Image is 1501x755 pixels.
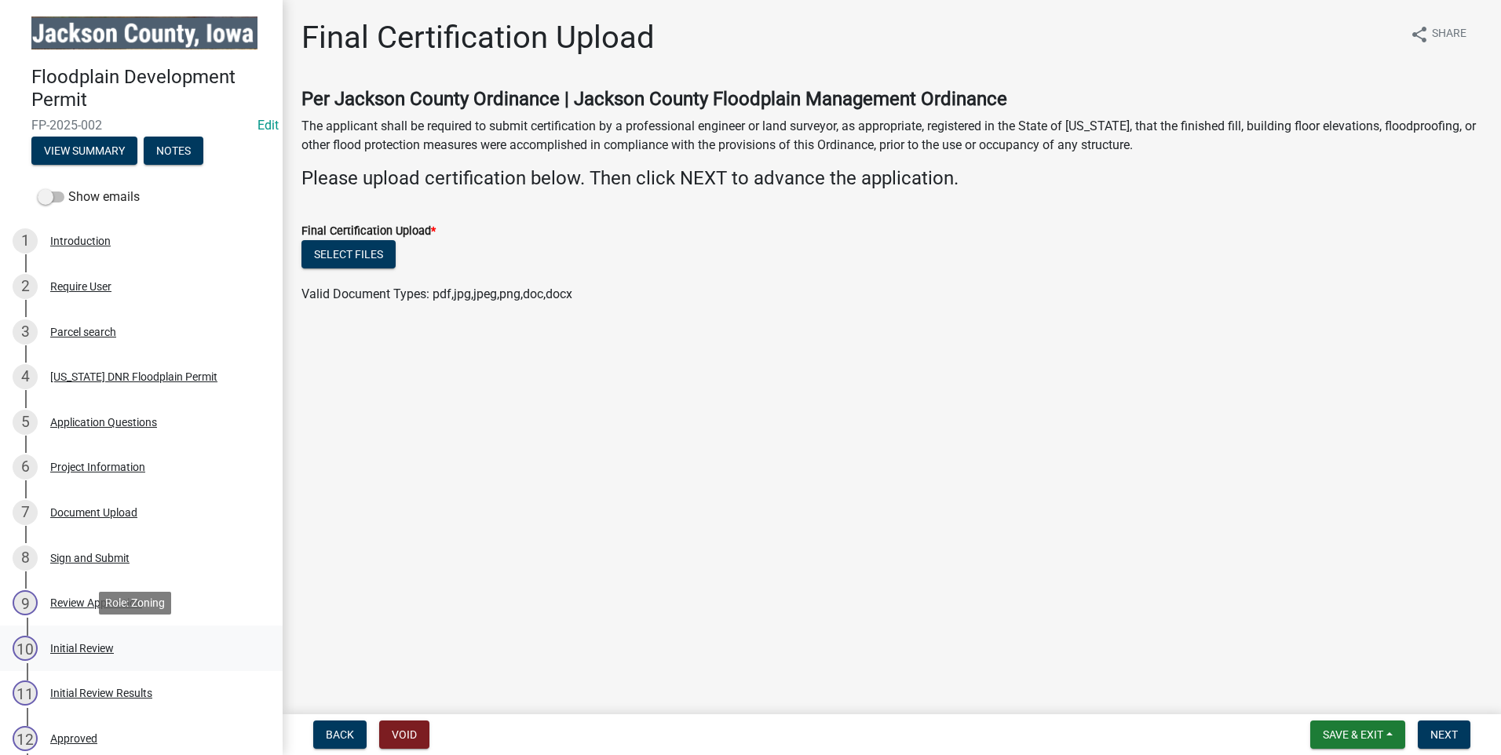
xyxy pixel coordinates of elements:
[50,688,152,698] div: Initial Review Results
[13,319,38,345] div: 3
[50,235,111,246] div: Introduction
[144,145,203,158] wm-modal-confirm: Notes
[13,228,38,253] div: 1
[379,720,429,749] button: Void
[313,720,367,749] button: Back
[1432,25,1466,44] span: Share
[301,286,572,301] span: Valid Document Types: pdf,jpg,jpeg,png,doc,docx
[326,728,354,741] span: Back
[1323,728,1383,741] span: Save & Exit
[50,553,130,564] div: Sign and Submit
[99,592,171,615] div: Role: Zoning
[50,597,142,608] div: Review Application
[50,643,114,654] div: Initial Review
[31,16,257,49] img: Jackson County, Iowa
[13,636,38,661] div: 10
[257,118,279,133] a: Edit
[1418,720,1470,749] button: Next
[13,364,38,389] div: 4
[13,545,38,571] div: 8
[31,145,137,158] wm-modal-confirm: Summary
[50,281,111,292] div: Require User
[13,726,38,751] div: 12
[257,118,279,133] wm-modal-confirm: Edit Application Number
[50,461,145,472] div: Project Information
[1310,720,1405,749] button: Save & Exit
[301,226,436,237] label: Final Certification Upload
[50,507,137,518] div: Document Upload
[13,680,38,706] div: 11
[31,137,137,165] button: View Summary
[50,417,157,428] div: Application Questions
[144,137,203,165] button: Notes
[301,19,655,57] h1: Final Certification Upload
[301,88,1007,110] strong: Per Jackson County Ordinance | Jackson County Floodplain Management Ordinance
[13,500,38,525] div: 7
[13,410,38,435] div: 5
[13,274,38,299] div: 2
[50,326,116,337] div: Parcel search
[50,733,97,744] div: Approved
[38,188,140,206] label: Show emails
[13,454,38,480] div: 6
[1410,25,1429,44] i: share
[1397,19,1479,49] button: shareShare
[31,66,270,111] h4: Floodplain Development Permit
[301,240,396,268] button: Select files
[1430,728,1458,741] span: Next
[50,371,217,382] div: [US_STATE] DNR Floodplain Permit
[301,167,1482,190] h4: Please upload certification below. Then click NEXT to advance the application.
[13,590,38,615] div: 9
[301,117,1482,155] p: The applicant shall be required to submit certification by a professional engineer or land survey...
[31,118,251,133] span: FP-2025-002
